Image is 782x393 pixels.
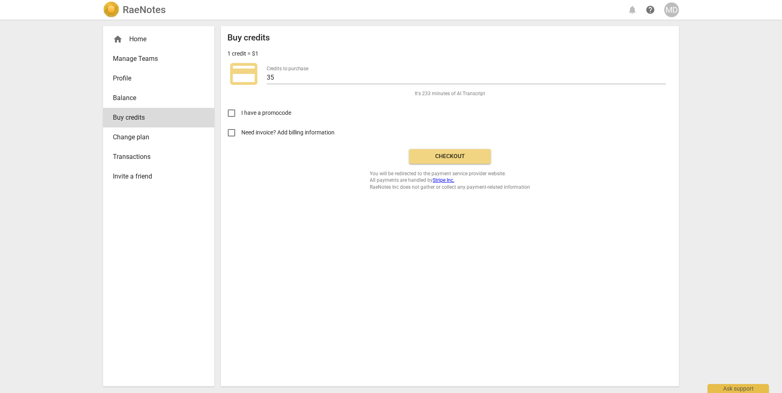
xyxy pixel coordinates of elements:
span: You will be redirected to the payment service provider website. All payments are handled by RaeNo... [370,170,530,191]
img: Logo [103,2,119,18]
a: Profile [103,69,214,88]
a: Buy credits [103,108,214,127]
span: home [113,34,123,44]
span: Need invoice? Add billing information [241,128,336,137]
label: Credits to purchase [267,66,308,71]
button: Checkout [409,149,491,164]
a: Stripe Inc. [433,177,454,183]
div: Ask support [708,384,769,393]
a: Invite a friend [103,167,214,186]
span: Buy credits [113,113,198,123]
h2: Buy credits [227,33,270,43]
span: I have a promocode [241,109,291,117]
span: Change plan [113,132,198,142]
span: credit_card [227,58,260,90]
span: Transactions [113,152,198,162]
span: help [645,5,655,15]
h2: RaeNotes [123,4,166,16]
span: It's 233 minutes of AI Transcript [415,90,485,97]
span: Profile [113,74,198,83]
span: Checkout [416,152,484,161]
div: Home [103,29,214,49]
a: Transactions [103,147,214,167]
div: Home [113,34,198,44]
button: MD [664,2,679,17]
p: 1 credit = $1 [227,49,258,58]
span: Invite a friend [113,172,198,181]
span: Manage Teams [113,54,198,64]
a: Help [643,2,658,17]
a: Change plan [103,127,214,147]
a: LogoRaeNotes [103,2,166,18]
a: Balance [103,88,214,108]
span: Balance [113,93,198,103]
a: Manage Teams [103,49,214,69]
